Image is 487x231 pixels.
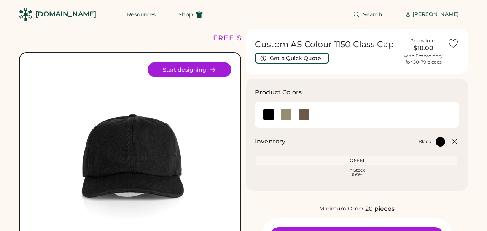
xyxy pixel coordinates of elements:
span: Search [363,12,382,17]
div: Minimum Order: [319,205,365,213]
h2: Inventory [255,137,285,146]
span: Shop [178,12,193,17]
div: $18.00 [404,44,443,53]
div: Prices from [410,38,437,44]
div: [DOMAIN_NAME] [35,10,96,19]
div: FREE SHIPPING [213,33,279,43]
button: Get a Quick Quote [255,53,329,64]
button: Search [344,7,392,22]
h1: Custom AS Colour 1150 Class Cap [255,39,399,50]
button: Resources [118,7,165,22]
div: [PERSON_NAME] [412,11,459,18]
div: 20 pieces [365,204,395,213]
div: with Embroidery for 50-79 pieces [404,53,443,65]
img: Rendered Logo - Screens [19,8,32,21]
button: Start designing [148,62,231,77]
h3: Product Colors [255,88,302,97]
button: Shop [169,7,212,22]
div: OSFM [258,158,456,164]
div: In Stock 999+ [258,168,456,177]
div: Black [419,139,431,145]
